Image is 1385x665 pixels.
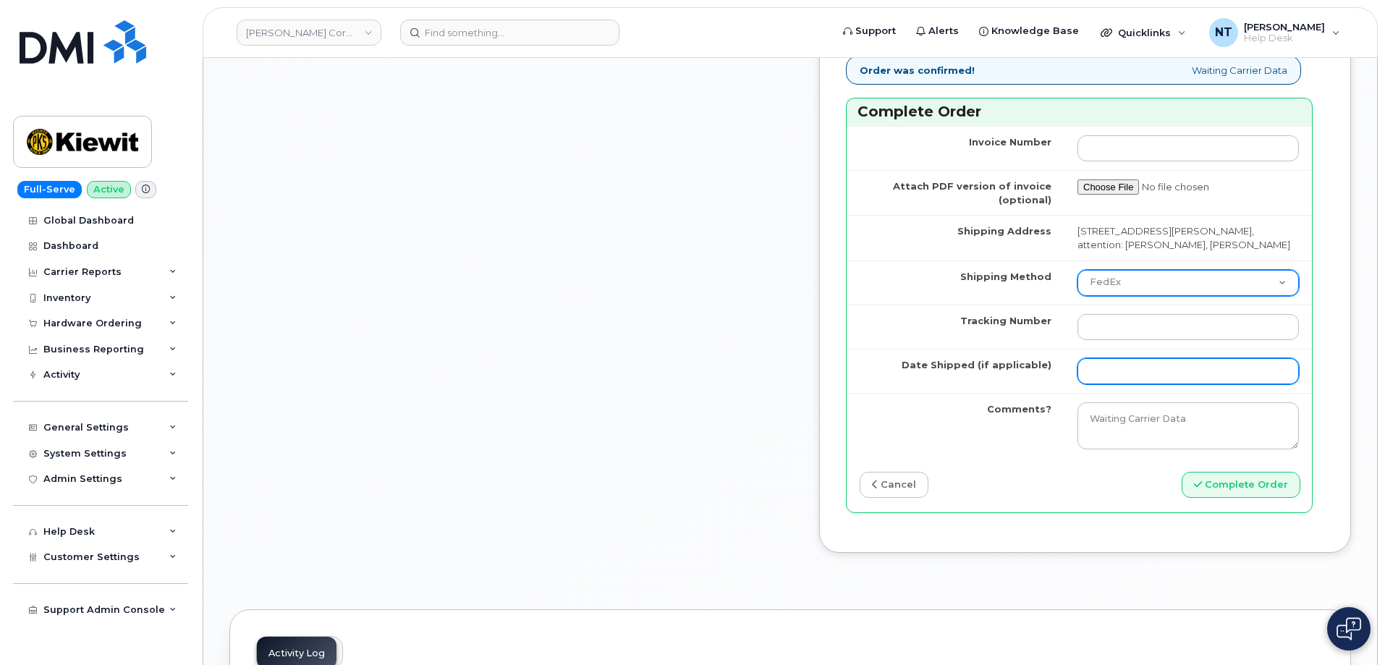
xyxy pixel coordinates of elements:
[906,17,969,46] a: Alerts
[237,20,381,46] a: Kiewit Corporation
[400,20,619,46] input: Find something...
[928,24,959,38] span: Alerts
[1337,617,1361,640] img: Open chat
[1215,24,1232,41] span: NT
[987,402,1051,416] label: Comments?
[957,224,1051,238] label: Shipping Address
[991,24,1079,38] span: Knowledge Base
[1244,33,1325,44] span: Help Desk
[1118,27,1171,38] span: Quicklinks
[960,314,1051,328] label: Tracking Number
[860,179,1051,206] label: Attach PDF version of invoice (optional)
[1077,402,1299,450] textarea: Waiting Carrier Data
[969,17,1089,46] a: Knowledge Base
[860,64,975,77] strong: Order was confirmed!
[1182,472,1300,499] button: Complete Order
[969,135,1051,149] label: Invoice Number
[1199,18,1350,47] div: Nicholas Taylor
[1244,21,1325,33] span: [PERSON_NAME]
[857,102,1301,122] h3: Complete Order
[855,24,896,38] span: Support
[833,17,906,46] a: Support
[846,56,1301,85] div: Waiting Carrier Data
[960,270,1051,284] label: Shipping Method
[1090,18,1196,47] div: Quicklinks
[860,472,928,499] a: cancel
[902,358,1051,372] label: Date Shipped (if applicable)
[1064,215,1312,260] td: [STREET_ADDRESS][PERSON_NAME], attention: [PERSON_NAME], [PERSON_NAME]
